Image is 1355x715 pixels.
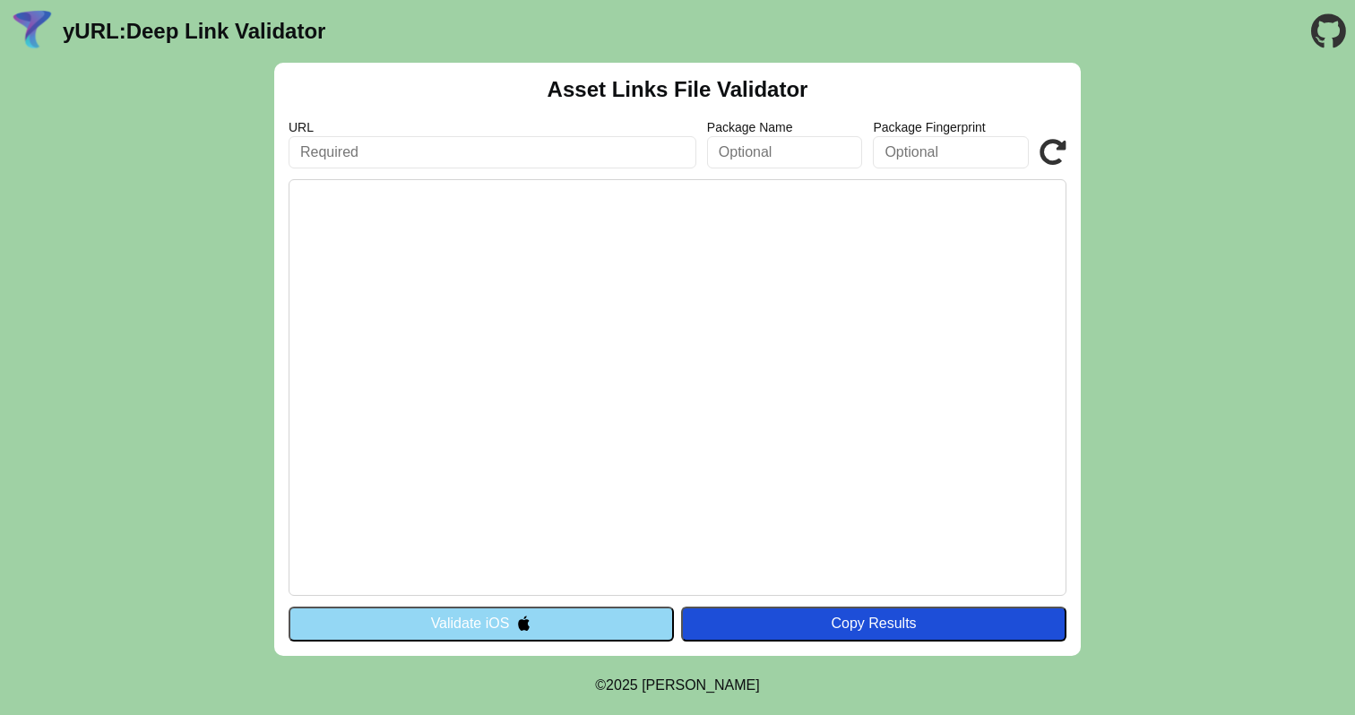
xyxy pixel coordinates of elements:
[690,616,1057,632] div: Copy Results
[707,120,863,134] label: Package Name
[9,8,56,55] img: yURL Logo
[707,136,863,168] input: Optional
[873,136,1029,168] input: Optional
[642,677,760,693] a: Michael Ibragimchayev's Personal Site
[595,656,759,715] footer: ©
[289,136,696,168] input: Required
[548,77,808,102] h2: Asset Links File Validator
[516,616,531,631] img: appleIcon.svg
[289,607,674,641] button: Validate iOS
[681,607,1066,641] button: Copy Results
[289,120,696,134] label: URL
[63,19,325,44] a: yURL:Deep Link Validator
[873,120,1029,134] label: Package Fingerprint
[606,677,638,693] span: 2025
